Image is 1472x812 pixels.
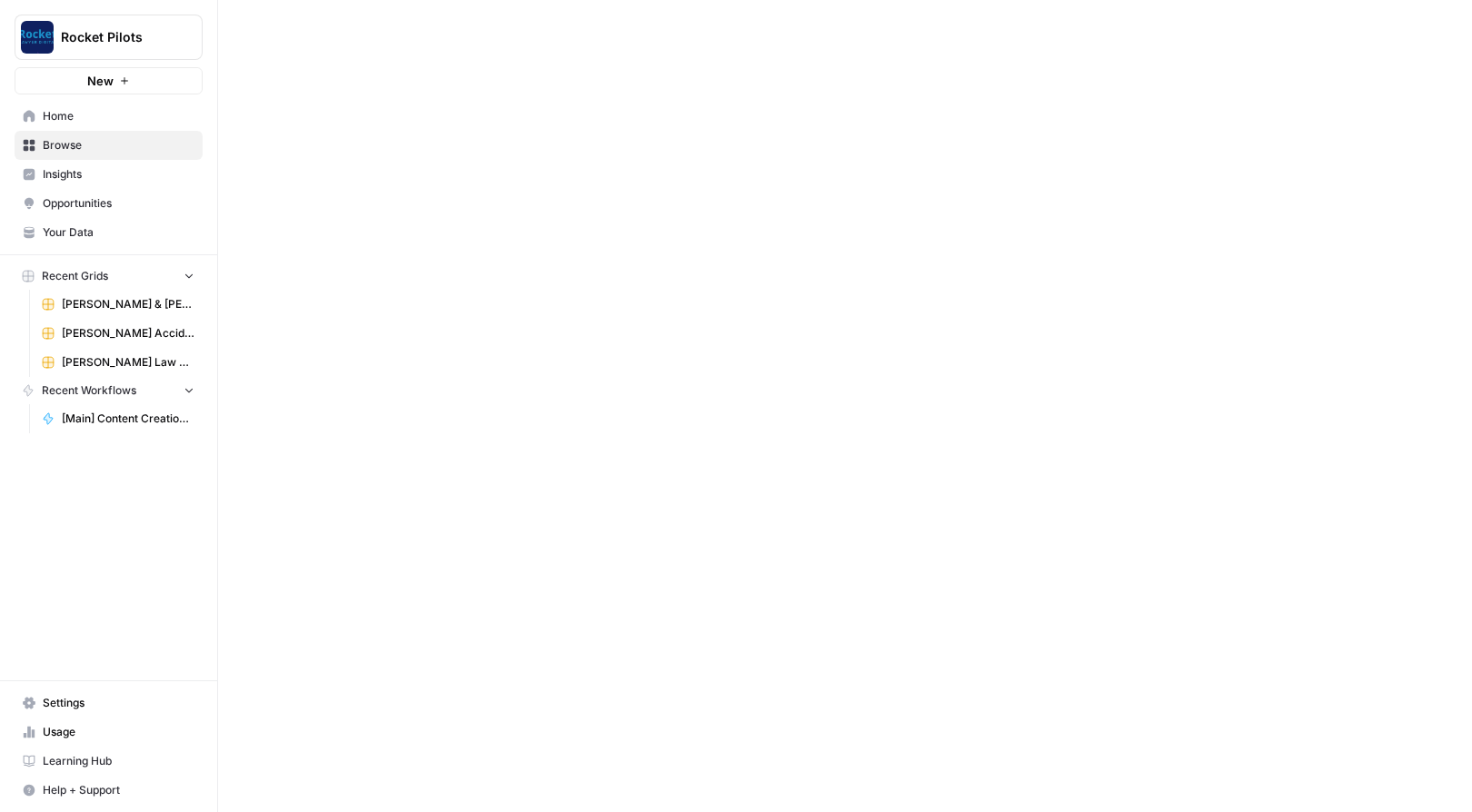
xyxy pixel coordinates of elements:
span: [PERSON_NAME] Law Personal Injury & Car Accident Lawyers [62,354,194,371]
a: Browse [15,131,203,160]
a: Home [15,102,203,131]
a: Insights [15,160,203,189]
span: Usage [43,724,194,740]
a: [PERSON_NAME] & [PERSON_NAME] [US_STATE] Car Accident Lawyers [34,290,203,319]
a: Usage [15,718,203,747]
span: Home [43,108,194,124]
a: Your Data [15,218,203,247]
a: [PERSON_NAME] Accident Attorneys [34,319,203,348]
span: Recent Grids [42,268,108,284]
button: Workspace: Rocket Pilots [15,15,203,60]
span: Opportunities [43,195,194,212]
span: [Main] Content Creation Article [62,411,194,427]
span: Your Data [43,224,194,241]
span: [PERSON_NAME] Accident Attorneys [62,325,194,342]
button: New [15,67,203,94]
a: Opportunities [15,189,203,218]
span: Browse [43,137,194,153]
button: Recent Grids [15,262,203,290]
a: Learning Hub [15,747,203,776]
a: [PERSON_NAME] Law Personal Injury & Car Accident Lawyers [34,348,203,377]
span: [PERSON_NAME] & [PERSON_NAME] [US_STATE] Car Accident Lawyers [62,296,194,312]
span: Rocket Pilots [61,28,171,46]
span: Learning Hub [43,753,194,769]
span: Insights [43,166,194,183]
a: Settings [15,688,203,718]
button: Help + Support [15,776,203,805]
span: Help + Support [43,782,194,798]
span: Recent Workflows [42,382,136,399]
button: Recent Workflows [15,377,203,404]
span: New [87,72,114,90]
img: Rocket Pilots Logo [21,21,54,54]
span: Settings [43,695,194,711]
a: [Main] Content Creation Article [34,404,203,433]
